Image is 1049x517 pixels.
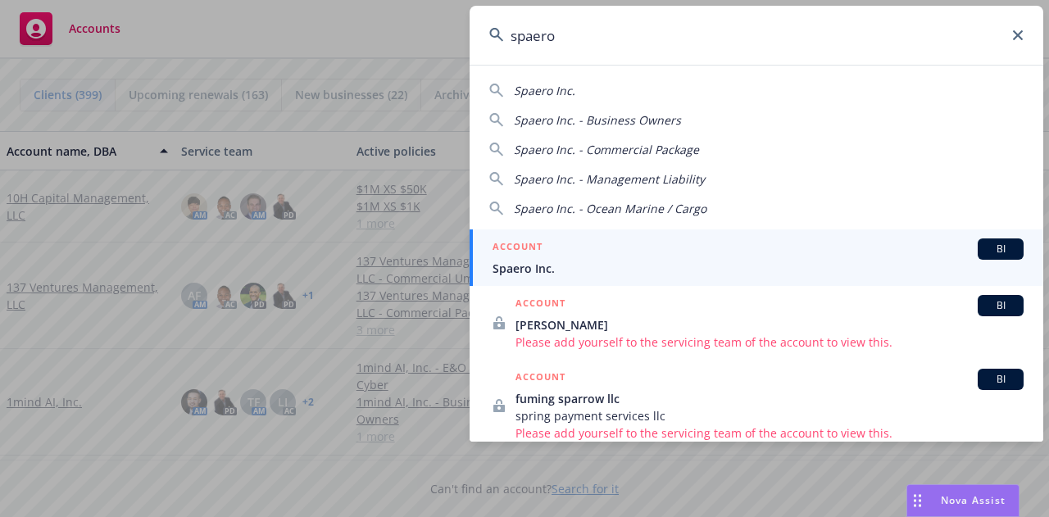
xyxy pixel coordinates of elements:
button: Nova Assist [906,484,1019,517]
h5: ACCOUNT [515,369,565,388]
span: BI [984,372,1017,387]
span: Spaero Inc. - Management Liability [514,171,705,187]
span: Spaero Inc. [514,83,575,98]
a: ACCOUNTBIfuming sparrow llcspring payment services llcPlease add yourself to the servicing team o... [470,360,1043,451]
span: Spaero Inc. - Commercial Package [514,142,699,157]
a: ACCOUNTBI[PERSON_NAME]Please add yourself to the servicing team of the account to view this. [470,286,1043,360]
a: ACCOUNTBISpaero Inc. [470,229,1043,286]
span: Please add yourself to the servicing team of the account to view this. [515,333,1024,351]
span: fuming sparrow llc [515,390,1024,407]
span: Nova Assist [941,493,1006,507]
input: Search... [470,6,1043,65]
span: [PERSON_NAME] [515,316,1024,333]
h5: ACCOUNT [515,295,565,315]
span: Spaero Inc. - Business Owners [514,112,681,128]
span: BI [984,242,1017,256]
span: spring payment services llc [515,407,1024,424]
span: BI [984,298,1017,313]
span: Spaero Inc. - Ocean Marine / Cargo [514,201,706,216]
div: Drag to move [907,485,928,516]
span: Spaero Inc. [493,260,1024,277]
span: Please add yourself to the servicing team of the account to view this. [515,424,1024,442]
h5: ACCOUNT [493,238,543,258]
